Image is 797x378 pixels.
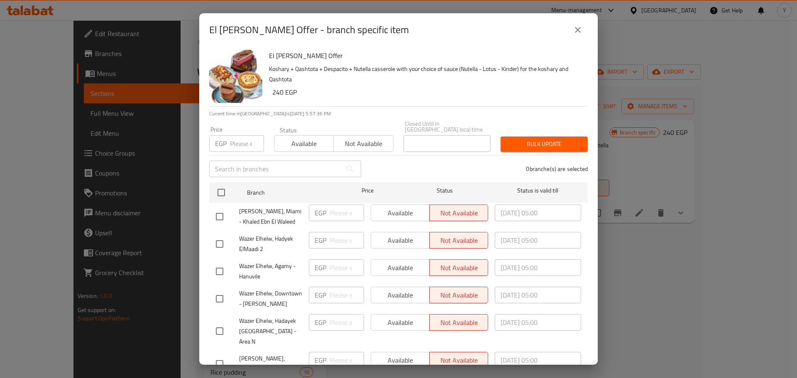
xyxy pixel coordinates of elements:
[272,86,581,98] h6: 240 EGP
[247,188,333,198] span: Branch
[495,185,581,196] span: Status is valid till
[568,20,588,40] button: close
[330,232,364,249] input: Please enter price
[230,135,264,152] input: Please enter price
[330,352,364,368] input: Please enter price
[507,139,581,149] span: Bulk update
[209,110,588,117] p: Current time in [GEOGRAPHIC_DATA] is [DATE] 5:57:36 PM
[209,23,409,37] h2: El [PERSON_NAME] Offer - branch specific item
[274,135,334,152] button: Available
[315,317,326,327] p: EGP
[330,259,364,276] input: Please enter price
[269,50,581,61] h6: El [PERSON_NAME] Offer
[239,316,302,347] span: Wazer Elhelw, Hadayek [GEOGRAPHIC_DATA] - Area N
[239,354,302,374] span: [PERSON_NAME], [PERSON_NAME]
[333,135,393,152] button: Not available
[315,235,326,245] p: EGP
[315,208,326,218] p: EGP
[330,314,364,331] input: Please enter price
[239,234,302,254] span: Wazer Elhelw, Hadyek ElMaadi 2
[340,185,395,196] span: Price
[526,165,588,173] p: 0 branche(s) are selected
[239,206,302,227] span: [PERSON_NAME], Miami - Khaled Ebn El Waleed
[278,138,330,150] span: Available
[209,50,262,103] img: El Shella Offer
[239,288,302,309] span: Wazer Elhelw, Downtown - [PERSON_NAME]
[315,355,326,365] p: EGP
[315,263,326,273] p: EGP
[269,64,581,85] p: Koshary + Qashtota + Despacito + Nutella casserole with your choice of sauce (Nutella - Lotus - K...
[337,138,390,150] span: Not available
[315,290,326,300] p: EGP
[501,137,588,152] button: Bulk update
[239,261,302,282] span: Wazer Elhelw, Agamy - Hanuvile
[330,287,364,303] input: Please enter price
[330,205,364,221] input: Please enter price
[215,139,227,149] p: EGP
[402,185,488,196] span: Status
[209,161,342,177] input: Search in branches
